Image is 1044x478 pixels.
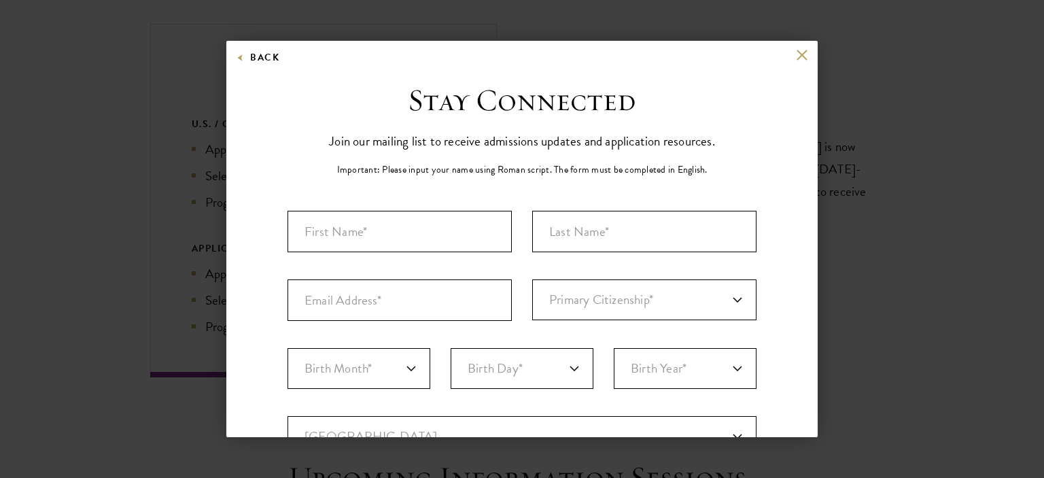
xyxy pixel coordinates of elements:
[288,279,512,321] input: Email Address*
[237,49,279,66] button: Back
[614,348,756,389] select: Year
[288,348,430,389] select: Month
[451,348,593,389] select: Day
[532,279,756,321] div: Primary Citizenship*
[532,211,756,252] input: Last Name*
[329,130,715,152] p: Join our mailing list to receive admissions updates and application resources.
[408,82,636,120] h3: Stay Connected
[337,163,708,177] p: Important: Please input your name using Roman script. The form must be completed in English.
[288,348,756,416] div: Birthdate*
[288,211,512,252] input: First Name*
[532,211,756,252] div: Last Name (Family Name)*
